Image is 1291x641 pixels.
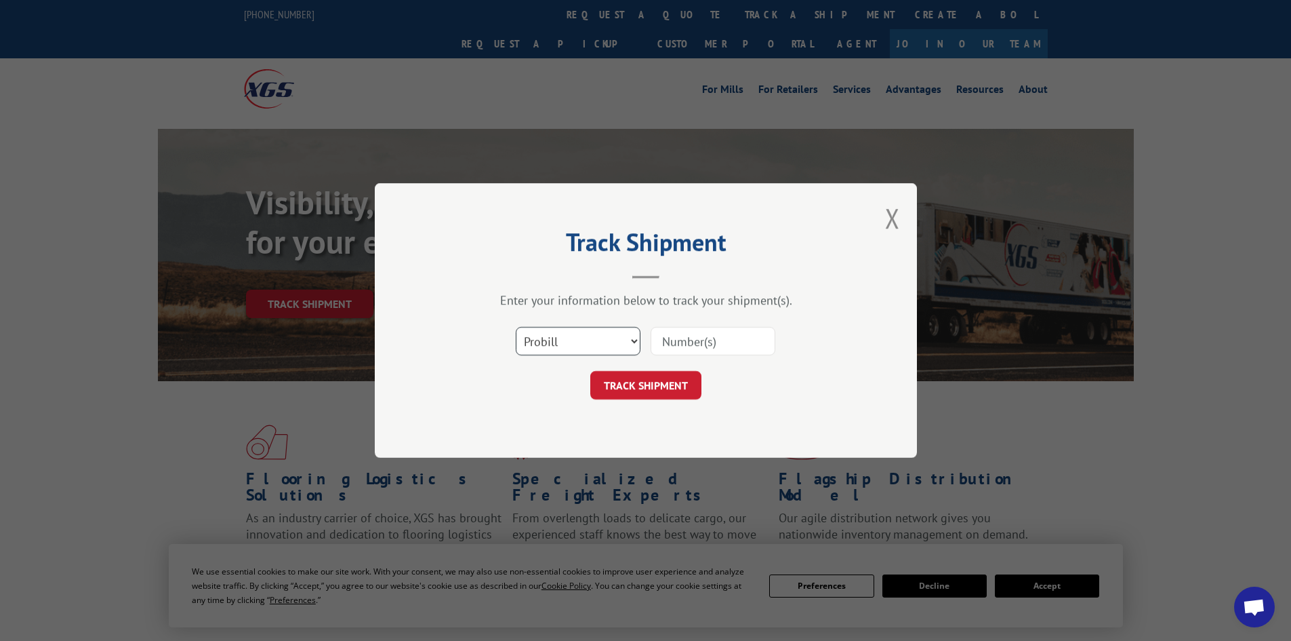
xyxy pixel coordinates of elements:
div: Open chat [1234,587,1275,627]
button: Close modal [885,200,900,236]
div: Enter your information below to track your shipment(s). [443,292,849,308]
input: Number(s) [651,327,775,355]
button: TRACK SHIPMENT [590,371,701,400]
h2: Track Shipment [443,233,849,258]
